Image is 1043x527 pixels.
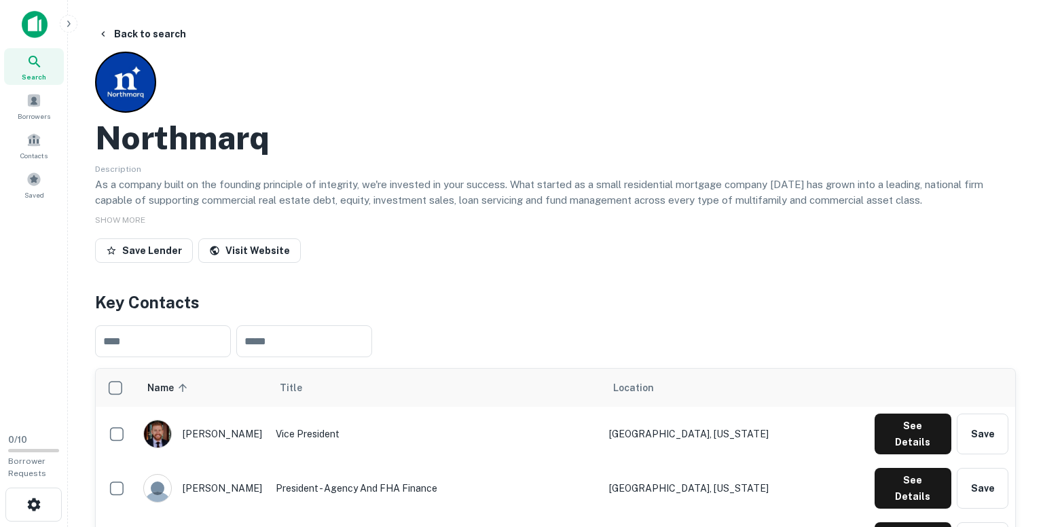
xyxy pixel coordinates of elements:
[95,118,270,158] h2: Northmarq
[95,164,141,174] span: Description
[143,474,262,503] div: [PERSON_NAME]
[8,435,27,445] span: 0 / 10
[95,238,193,263] button: Save Lender
[198,238,301,263] a: Visit Website
[22,71,46,82] span: Search
[613,380,654,396] span: Location
[975,418,1043,484] iframe: Chat Widget
[144,420,171,448] img: 1517507624715
[4,127,64,164] a: Contacts
[95,290,1016,314] h4: Key Contacts
[95,177,1016,208] p: As a company built on the founding principle of integrity, we're invested in your success. What s...
[92,22,191,46] button: Back to search
[8,456,46,478] span: Borrower Requests
[143,420,262,448] div: [PERSON_NAME]
[957,414,1008,454] button: Save
[280,380,320,396] span: Title
[144,475,171,502] img: 9c8pery4andzj6ohjkjp54ma2
[957,468,1008,509] button: Save
[147,380,191,396] span: Name
[18,111,50,122] span: Borrowers
[4,88,64,124] a: Borrowers
[24,189,44,200] span: Saved
[95,215,145,225] span: SHOW MORE
[269,461,602,515] td: President - Agency and FHA Finance
[269,407,602,461] td: Vice President
[602,407,868,461] td: [GEOGRAPHIC_DATA], [US_STATE]
[875,468,951,509] button: See Details
[4,48,64,85] a: Search
[136,369,269,407] th: Name
[602,461,868,515] td: [GEOGRAPHIC_DATA], [US_STATE]
[4,166,64,203] a: Saved
[269,369,602,407] th: Title
[602,369,868,407] th: Location
[875,414,951,454] button: See Details
[20,150,48,161] span: Contacts
[22,11,48,38] img: capitalize-icon.png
